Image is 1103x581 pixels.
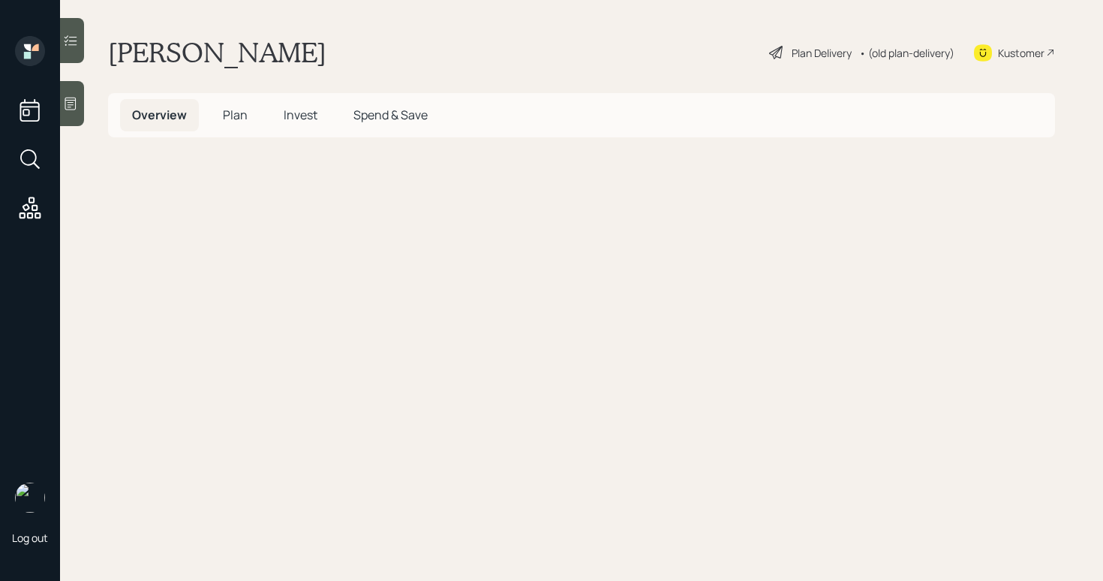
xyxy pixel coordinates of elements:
div: Kustomer [998,45,1044,61]
span: Overview [132,107,187,123]
span: Invest [284,107,317,123]
h1: [PERSON_NAME] [108,36,326,69]
span: Plan [223,107,248,123]
img: retirable_logo.png [15,483,45,513]
div: Plan Delivery [792,45,852,61]
div: • (old plan-delivery) [859,45,954,61]
span: Spend & Save [353,107,428,123]
div: Log out [12,531,48,545]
